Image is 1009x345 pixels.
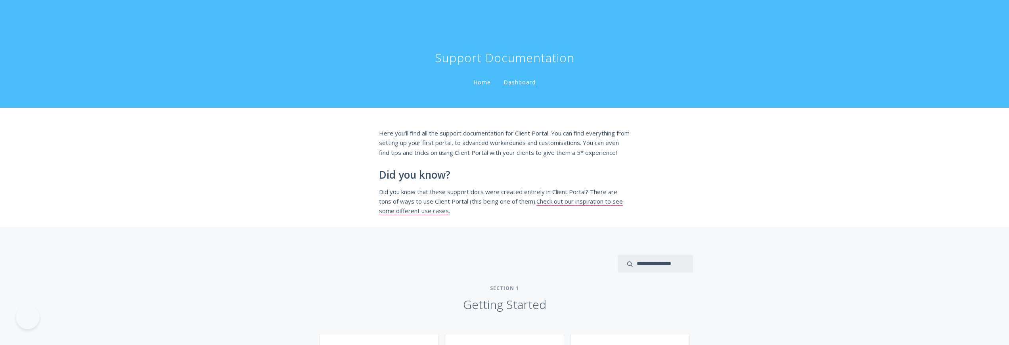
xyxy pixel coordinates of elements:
p: Did you know that these support docs were created entirely in Client Portal? There are tons of wa... [379,187,630,216]
p: Here you'll find all the support documentation for Client Portal. You can find everything from se... [379,128,630,157]
a: Dashboard [502,78,537,87]
h1: Support Documentation [435,50,574,66]
iframe: Toggle Customer Support [16,305,40,329]
input: search input [618,255,693,273]
h2: Did you know? [379,169,630,181]
a: Home [472,78,492,86]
